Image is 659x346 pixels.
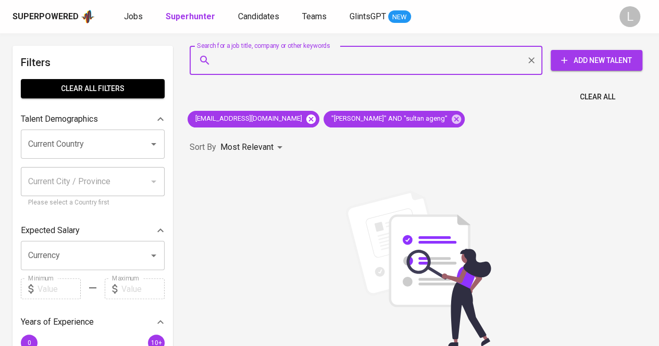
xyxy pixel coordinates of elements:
[146,137,161,151] button: Open
[13,11,79,23] div: Superpowered
[238,10,281,23] a: Candidates
[21,79,165,98] button: Clear All filters
[21,316,94,328] p: Years of Experience
[166,11,215,21] b: Superhunter
[302,11,327,21] span: Teams
[388,12,411,22] span: NEW
[324,111,465,127] div: "[PERSON_NAME]" AND "sultan ageng"
[21,113,98,125] p: Talent Demographics
[124,11,143,21] span: Jobs
[551,50,642,71] button: Add New Talent
[29,82,156,95] span: Clear All filters
[188,111,319,127] div: [EMAIL_ADDRESS][DOMAIN_NAME]
[21,220,165,241] div: Expected Salary
[302,10,329,23] a: Teams
[350,10,411,23] a: GlintsGPT NEW
[166,10,217,23] a: Superhunter
[38,278,81,299] input: Value
[28,198,157,208] p: Please select a Country first
[13,9,95,24] a: Superpoweredapp logo
[21,312,165,332] div: Years of Experience
[21,109,165,130] div: Talent Demographics
[146,248,161,263] button: Open
[21,224,80,237] p: Expected Salary
[524,53,539,68] button: Clear
[619,6,640,27] div: L
[190,141,216,153] p: Sort By
[220,138,286,157] div: Most Relevant
[81,9,95,24] img: app logo
[21,54,165,71] h6: Filters
[238,11,279,21] span: Candidates
[121,278,165,299] input: Value
[124,10,145,23] a: Jobs
[324,114,454,124] span: "[PERSON_NAME]" AND "sultan ageng"
[559,54,634,67] span: Add New Talent
[188,114,308,124] span: [EMAIL_ADDRESS][DOMAIN_NAME]
[350,11,386,21] span: GlintsGPT
[580,91,615,104] span: Clear All
[220,141,273,153] p: Most Relevant
[576,87,619,107] button: Clear All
